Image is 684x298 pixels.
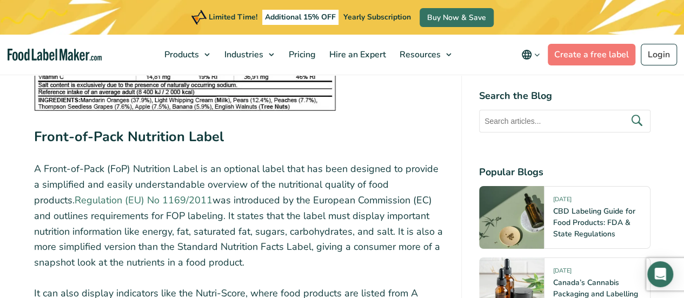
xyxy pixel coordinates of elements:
[326,49,387,61] span: Hire an Expert
[285,49,317,61] span: Pricing
[548,44,635,65] a: Create a free label
[161,49,200,61] span: Products
[396,49,442,61] span: Resources
[553,267,572,279] span: [DATE]
[647,261,673,287] div: Open Intercom Messenger
[479,89,650,103] h4: Search the Blog
[323,35,390,75] a: Hire an Expert
[553,206,635,239] a: CBD Labeling Guide for Food Products: FDA & State Regulations
[420,8,494,27] a: Buy Now & Save
[553,195,572,208] span: [DATE]
[262,10,338,25] span: Additional 15% OFF
[221,49,264,61] span: Industries
[479,165,650,180] h4: Popular Blogs
[34,161,444,270] p: A Front-of-Pack (FoP) Nutrition Label is an optional label that has been designed to provide a si...
[282,35,320,75] a: Pricing
[393,35,457,75] a: Resources
[34,127,224,146] strong: Front-of-Pack Nutrition Label
[479,110,650,133] input: Search articles...
[218,35,280,75] a: Industries
[641,44,677,65] a: Login
[158,35,215,75] a: Products
[209,12,257,22] span: Limited Time!
[343,12,411,22] span: Yearly Subscription
[75,194,212,207] a: Regulation (EU) No 1169/2011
